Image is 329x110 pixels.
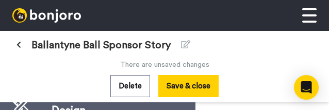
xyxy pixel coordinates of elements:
span: Ballantyne Ball Sponsor Story [31,38,171,52]
div: Open Intercom Messenger [294,75,319,100]
img: bj-logo-header-white.svg [12,8,81,23]
button: Delete [110,75,150,97]
button: Save & close [158,75,219,97]
div: There are unsaved changes [10,60,319,70]
img: menu-white.svg [302,8,317,23]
